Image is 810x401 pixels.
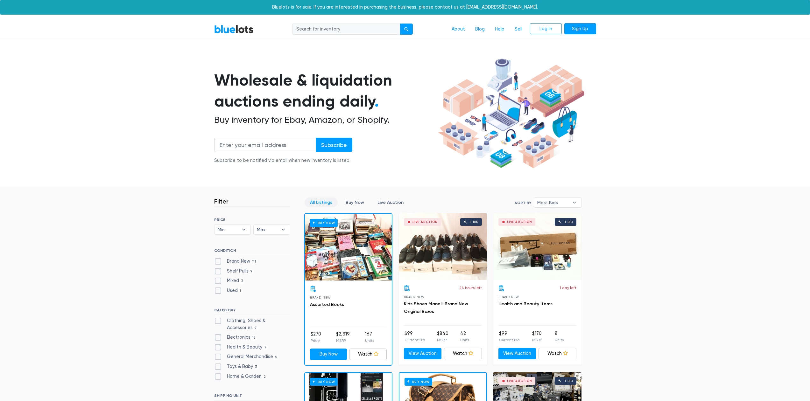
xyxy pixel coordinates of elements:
[218,225,239,234] span: Min
[404,295,425,299] span: Brand New
[539,348,576,359] a: Watch
[412,220,438,224] div: Live Auction
[460,337,469,343] p: Units
[532,337,542,343] p: MSRP
[365,331,374,343] li: 167
[507,220,532,224] div: Live Auction
[305,214,392,280] a: Buy Now
[214,334,258,341] label: Electronics
[214,373,268,380] label: Home & Garden
[214,258,258,265] label: Brand New
[499,337,520,343] p: Current Bid
[273,355,279,360] span: 6
[365,338,374,343] p: Units
[238,288,243,294] span: 1
[399,213,487,280] a: Live Auction 1 bid
[437,330,448,343] li: $840
[214,24,254,34] a: BlueLots
[555,337,564,343] p: Units
[214,218,290,222] h6: PRICE
[375,92,379,111] span: .
[214,114,436,125] h2: Buy inventory for Ebay, Amazon, or Shopify.
[336,338,350,343] p: MSRP
[498,295,519,299] span: Brand New
[532,330,542,343] li: $170
[316,138,352,152] input: Subscribe
[530,23,562,35] a: Log In
[310,378,338,386] h6: Buy Now
[310,302,344,307] a: Assorted Books
[498,301,553,307] a: Health and Beauty Items
[214,268,254,275] label: Shelf Pulls
[555,330,564,343] li: 8
[507,379,532,383] div: Live Auction
[311,331,321,343] li: $270
[405,378,432,386] h6: Buy Now
[310,219,338,227] h6: Buy Now
[499,330,520,343] li: $99
[340,197,370,207] a: Buy Now
[437,337,448,343] p: MSRP
[214,353,279,360] label: General Merchandise
[214,157,352,164] div: Subscribe to be notified via email when new inventory is listed.
[405,337,425,343] p: Current Bid
[214,308,290,315] h6: CATEGORY
[444,348,482,359] a: Watch
[405,330,425,343] li: $99
[214,277,245,284] label: Mixed
[262,374,268,379] span: 2
[253,326,260,331] span: 91
[490,23,510,35] a: Help
[277,225,290,234] b: ▾
[310,349,347,360] a: Buy Now
[349,349,387,360] a: Watch
[214,344,269,351] label: Health & Beauty
[470,23,490,35] a: Blog
[214,363,259,370] label: Toys & Baby
[214,138,316,152] input: Enter your email address
[460,330,469,343] li: 42
[537,198,569,207] span: Most Bids
[239,279,245,284] span: 3
[310,296,331,299] span: Brand New
[510,23,527,35] a: Sell
[336,331,350,343] li: $2,819
[250,259,258,264] span: 111
[257,225,278,234] span: Max
[565,379,573,383] div: 1 bid
[447,23,470,35] a: About
[262,345,269,350] span: 7
[498,348,536,359] a: View Auction
[214,287,243,294] label: Used
[214,317,290,331] label: Clothing, Shoes & Accessories
[404,348,442,359] a: View Auction
[249,269,254,274] span: 9
[214,393,290,400] h6: SHIPPING UNIT
[560,285,576,291] p: 1 day left
[564,23,596,35] a: Sign Up
[214,70,436,112] h1: Wholesale & liquidation auctions ending daily
[372,197,409,207] a: Live Auction
[565,220,573,224] div: 1 bid
[404,301,468,314] a: Kids Shoes Manelli Brand New Original Boxes
[436,56,587,171] img: hero-ee84e7d0318cb26816c560f6b4441b76977f77a177738b4e94f68c95b2b83dbb.png
[250,335,258,340] span: 15
[214,248,290,255] h6: CONDITION
[515,200,531,206] label: Sort By
[470,220,479,224] div: 1 bid
[292,24,400,35] input: Search for inventory
[459,285,482,291] p: 24 hours left
[493,213,581,280] a: Live Auction 1 bid
[568,198,581,207] b: ▾
[305,197,338,207] a: All Listings
[237,225,250,234] b: ▾
[214,197,229,205] h3: Filter
[311,338,321,343] p: Price
[253,364,259,370] span: 3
